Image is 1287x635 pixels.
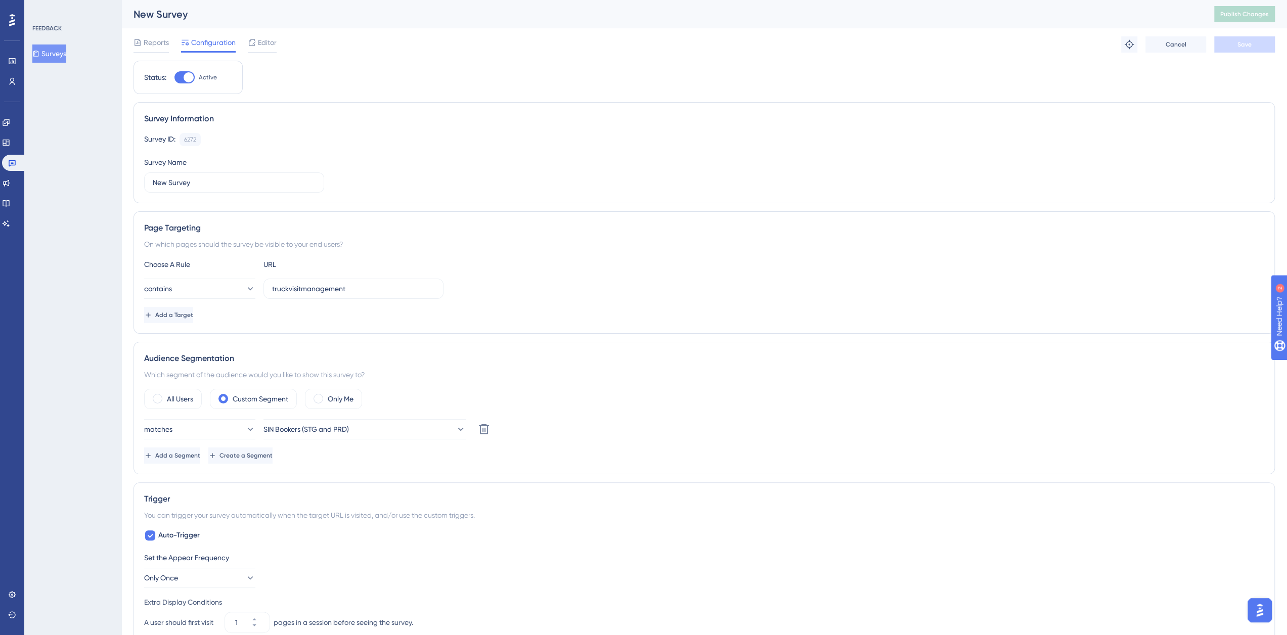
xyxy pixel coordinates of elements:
[144,493,1264,505] div: Trigger
[144,447,200,464] button: Add a Segment
[263,423,349,435] span: SIN Bookers (STG and PRD)
[32,24,62,32] div: FEEDBACK
[263,419,466,439] button: SIN Bookers (STG and PRD)
[144,572,178,584] span: Only Once
[153,177,316,188] input: Type your Survey name
[144,596,1264,608] div: Extra Display Conditions
[144,423,172,435] span: matches
[258,36,277,49] span: Editor
[144,279,255,299] button: contains
[158,529,200,541] span: Auto-Trigger
[144,113,1264,125] div: Survey Information
[155,311,193,319] span: Add a Target
[144,552,1264,564] div: Set the Appear Frequency
[1166,40,1186,49] span: Cancel
[144,258,255,270] div: Choose A Rule
[233,393,288,405] label: Custom Segment
[24,3,63,15] span: Need Help?
[208,447,273,464] button: Create a Segment
[1214,36,1275,53] button: Save
[328,393,353,405] label: Only Me
[144,156,187,168] div: Survey Name
[155,451,200,460] span: Add a Segment
[70,5,73,13] div: 2
[1237,40,1252,49] span: Save
[1220,10,1269,18] span: Publish Changes
[144,222,1264,234] div: Page Targeting
[272,283,435,294] input: yourwebsite.com/path
[1214,6,1275,22] button: Publish Changes
[144,133,175,146] div: Survey ID:
[144,238,1264,250] div: On which pages should the survey be visible to your end users?
[167,393,193,405] label: All Users
[144,307,193,323] button: Add a Target
[144,568,255,588] button: Only Once
[274,616,413,628] div: pages in a session before seeing the survey.
[144,71,166,83] div: Status:
[32,44,66,63] button: Surveys
[144,509,1264,521] div: You can trigger your survey automatically when the target URL is visited, and/or use the custom t...
[1145,36,1206,53] button: Cancel
[219,451,273,460] span: Create a Segment
[134,7,1189,21] div: New Survey
[144,616,221,628] div: A user should first visit
[144,283,172,295] span: contains
[144,369,1264,381] div: Which segment of the audience would you like to show this survey to?
[144,36,169,49] span: Reports
[184,135,196,144] div: 6272
[144,352,1264,365] div: Audience Segmentation
[263,258,375,270] div: URL
[191,36,236,49] span: Configuration
[199,73,217,81] span: Active
[1245,595,1275,625] iframe: UserGuiding AI Assistant Launcher
[144,419,255,439] button: matches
